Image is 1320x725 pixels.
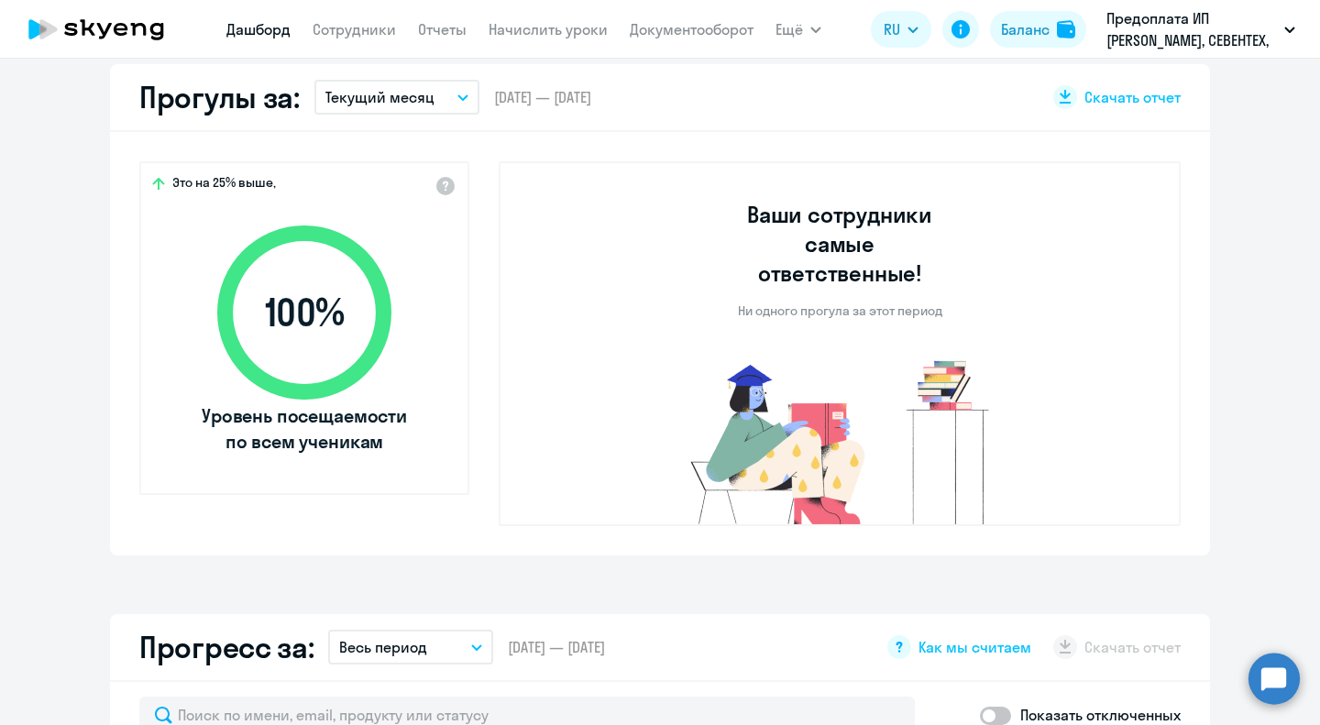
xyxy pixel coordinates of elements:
[871,11,931,48] button: RU
[630,20,753,38] a: Документооборот
[199,291,410,335] span: 100 %
[339,636,427,658] p: Весь период
[775,18,803,40] span: Ещё
[1084,87,1181,107] span: Скачать отчет
[494,87,591,107] span: [DATE] — [DATE]
[139,79,300,115] h2: Прогулы за:
[226,20,291,38] a: Дашборд
[313,20,396,38] a: Сотрудники
[738,302,942,319] p: Ни одного прогула за этот период
[884,18,900,40] span: RU
[489,20,608,38] a: Начислить уроки
[1057,20,1075,38] img: balance
[325,86,434,108] p: Текущий месяц
[656,356,1024,524] img: no-truants
[508,637,605,657] span: [DATE] — [DATE]
[172,174,276,196] span: Это на 25% выше,
[775,11,821,48] button: Ещё
[314,80,479,115] button: Текущий месяц
[1097,7,1304,51] button: Предоплата ИП [PERSON_NAME], СЕВЕНТЕХ, ООО
[418,20,467,38] a: Отчеты
[722,200,958,288] h3: Ваши сотрудники самые ответственные!
[1106,7,1277,51] p: Предоплата ИП [PERSON_NAME], СЕВЕНТЕХ, ООО
[199,403,410,455] span: Уровень посещаемости по всем ученикам
[1001,18,1050,40] div: Баланс
[918,637,1031,657] span: Как мы считаем
[990,11,1086,48] button: Балансbalance
[139,629,313,665] h2: Прогресс за:
[328,630,493,665] button: Весь период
